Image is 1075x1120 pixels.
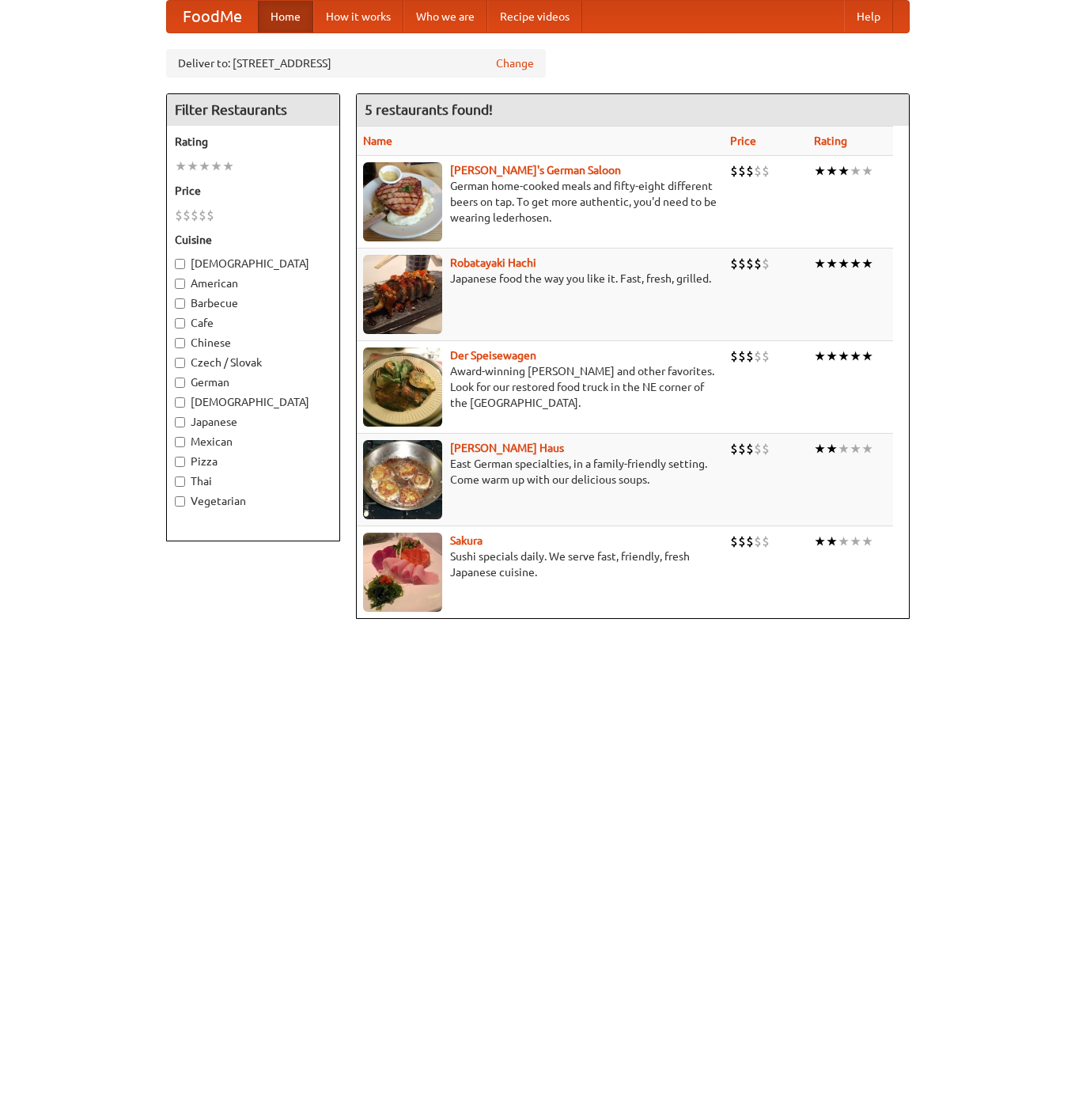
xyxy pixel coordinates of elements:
[175,476,185,487] input: Thai
[175,473,331,489] label: Thai
[814,347,826,365] li: ★
[746,440,754,457] li: $
[363,135,392,147] a: Name
[175,417,185,427] input: Japanese
[166,49,546,78] div: Deliver to: [STREET_ADDRESS]
[762,255,770,272] li: $
[258,1,313,32] a: Home
[175,232,331,248] h5: Cuisine
[814,440,826,457] li: ★
[746,533,754,550] li: $
[175,397,185,408] input: [DEMOGRAPHIC_DATA]
[738,440,746,457] li: $
[167,94,339,126] h4: Filter Restaurants
[363,162,442,241] img: esthers.jpg
[861,440,873,457] li: ★
[363,255,442,334] img: robatayaki.jpg
[826,347,838,365] li: ★
[210,158,222,175] li: ★
[746,347,754,365] li: $
[850,347,861,365] li: ★
[363,440,442,519] img: kohlhaus.jpg
[363,178,717,226] p: German home-cooked meals and fifty-eight different beers on tap. To get more authentic, you'd nee...
[175,437,185,447] input: Mexican
[175,279,185,289] input: American
[199,158,210,175] li: ★
[175,355,331,370] label: Czech / Slovak
[450,164,621,177] a: [PERSON_NAME]'s German Saloon
[363,456,717,488] p: East German specialties, in a family-friendly setting. Come warm up with our delicious soups.
[313,1,403,32] a: How it works
[730,135,756,147] a: Price
[738,255,746,272] li: $
[191,207,199,224] li: $
[175,183,331,199] h5: Price
[861,533,873,550] li: ★
[175,335,331,351] label: Chinese
[754,533,762,550] li: $
[175,256,331,271] label: [DEMOGRAPHIC_DATA]
[175,158,187,175] li: ★
[175,295,331,311] label: Barbecue
[814,135,847,147] a: Rating
[363,363,717,411] p: Award-winning [PERSON_NAME] and other favorites. Look for our restored food truck in the NE corne...
[826,255,838,272] li: ★
[738,162,746,180] li: $
[206,207,214,224] li: $
[762,533,770,550] li: $
[754,347,762,365] li: $
[838,440,850,457] li: ★
[175,318,185,328] input: Cafe
[175,207,183,224] li: $
[363,549,717,580] p: Sushi specials daily. We serve fast, friendly, fresh Japanese cuisine.
[222,158,234,175] li: ★
[187,158,199,175] li: ★
[365,102,493,117] ng-pluralize: 5 restaurants found!
[838,255,850,272] li: ★
[167,1,258,32] a: FoodMe
[754,255,762,272] li: $
[363,533,442,612] img: sakura.jpg
[754,440,762,457] li: $
[826,162,838,180] li: ★
[861,347,873,365] li: ★
[738,347,746,365] li: $
[450,349,536,362] a: Der Speisewagen
[762,440,770,457] li: $
[746,162,754,180] li: $
[175,358,185,368] input: Czech / Slovak
[496,55,534,71] a: Change
[762,347,770,365] li: $
[850,255,861,272] li: ★
[450,534,483,547] a: Sakura
[175,496,185,507] input: Vegetarian
[814,533,826,550] li: ★
[175,378,185,388] input: German
[363,347,442,427] img: speisewagen.jpg
[175,454,331,469] label: Pizza
[450,256,536,269] a: Robatayaki Hachi
[838,533,850,550] li: ★
[175,338,185,348] input: Chinese
[850,440,861,457] li: ★
[487,1,582,32] a: Recipe videos
[838,162,850,180] li: ★
[175,457,185,467] input: Pizza
[826,440,838,457] li: ★
[730,533,738,550] li: $
[850,533,861,550] li: ★
[850,162,861,180] li: ★
[175,374,331,390] label: German
[746,255,754,272] li: $
[826,533,838,550] li: ★
[861,162,873,180] li: ★
[814,162,826,180] li: ★
[175,414,331,430] label: Japanese
[175,434,331,450] label: Mexican
[183,207,191,224] li: $
[175,275,331,291] label: American
[175,394,331,410] label: [DEMOGRAPHIC_DATA]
